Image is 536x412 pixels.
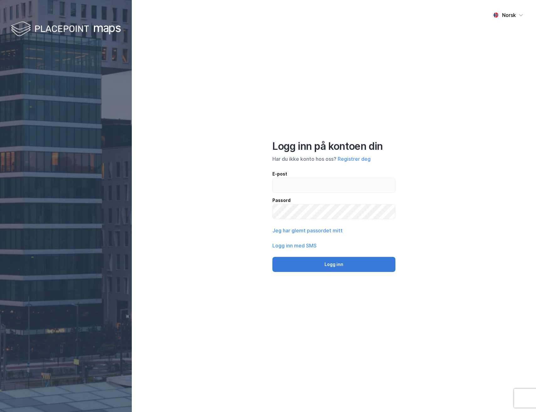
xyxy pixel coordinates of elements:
button: Logg inn [272,257,395,272]
div: Norsk [502,11,516,19]
img: logo-white.f07954bde2210d2a523dddb988cd2aa7.svg [11,20,121,39]
div: Kontrollprogram for chat [505,382,536,412]
button: Jeg har glemt passordet mitt [272,227,343,234]
div: Logg inn på kontoen din [272,140,395,153]
div: Passord [272,197,395,204]
button: Logg inn med SMS [272,242,317,249]
div: Har du ikke konto hos oss? [272,155,395,163]
iframe: Chat Widget [505,382,536,412]
button: Registrer deg [338,155,371,163]
div: E-post [272,170,395,178]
